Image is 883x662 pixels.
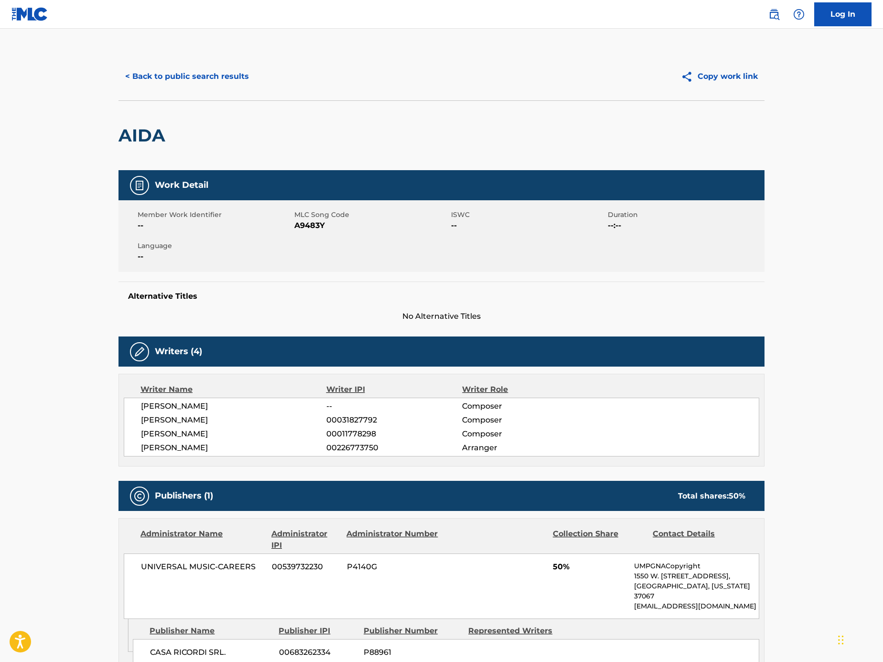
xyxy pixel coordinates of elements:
p: [GEOGRAPHIC_DATA], [US_STATE] 37067 [634,581,759,601]
h5: Alternative Titles [128,292,755,301]
div: Writer Role [462,384,586,395]
span: Language [138,241,292,251]
div: Writer Name [140,384,326,395]
span: -- [326,401,462,412]
span: Member Work Identifier [138,210,292,220]
span: 50 % [729,491,745,500]
a: Log In [814,2,872,26]
span: Duration [608,210,762,220]
span: P88961 [364,647,461,658]
span: P4140G [347,561,440,573]
img: Work Detail [134,180,145,191]
p: 1550 W. [STREET_ADDRESS], [634,571,759,581]
div: Publisher Name [150,625,271,637]
button: Copy work link [674,65,765,88]
img: Publishers [134,490,145,502]
a: Public Search [765,5,784,24]
span: 00683262334 [279,647,356,658]
span: Arranger [462,442,586,454]
span: A9483Y [294,220,449,231]
img: help [793,9,805,20]
div: Collection Share [553,528,646,551]
span: UNIVERSAL MUSIC-CAREERS [141,561,265,573]
h5: Writers (4) [155,346,202,357]
span: CASA RICORDI SRL. [150,647,272,658]
span: 50% [553,561,627,573]
div: Administrator Number [346,528,439,551]
div: Help [789,5,808,24]
span: Composer [462,401,586,412]
button: < Back to public search results [118,65,256,88]
iframe: Chat Widget [835,616,883,662]
span: [PERSON_NAME] [141,428,326,440]
span: Composer [462,428,586,440]
span: ISWC [451,210,605,220]
img: Copy work link [681,71,698,83]
div: Publisher Number [364,625,461,637]
span: -- [451,220,605,231]
span: 00011778298 [326,428,462,440]
div: Represented Writers [468,625,566,637]
span: 00226773750 [326,442,462,454]
div: Administrator Name [140,528,264,551]
span: Composer [462,414,586,426]
div: Administrator IPI [271,528,339,551]
p: [EMAIL_ADDRESS][DOMAIN_NAME] [634,601,759,611]
span: [PERSON_NAME] [141,414,326,426]
p: UMPGNACopyright [634,561,759,571]
span: --:-- [608,220,762,231]
div: Total shares: [678,490,745,502]
img: Writers [134,346,145,358]
div: Publisher IPI [279,625,356,637]
span: 00031827792 [326,414,462,426]
span: [PERSON_NAME] [141,401,326,412]
h5: Publishers (1) [155,490,213,501]
img: MLC Logo [11,7,48,21]
span: -- [138,220,292,231]
img: search [768,9,780,20]
span: [PERSON_NAME] [141,442,326,454]
span: -- [138,251,292,262]
div: Writer IPI [326,384,463,395]
div: Drag [838,626,844,654]
span: MLC Song Code [294,210,449,220]
h2: AIDA [118,125,170,146]
span: 00539732230 [272,561,340,573]
div: Contact Details [653,528,745,551]
h5: Work Detail [155,180,208,191]
span: No Alternative Titles [118,311,765,322]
